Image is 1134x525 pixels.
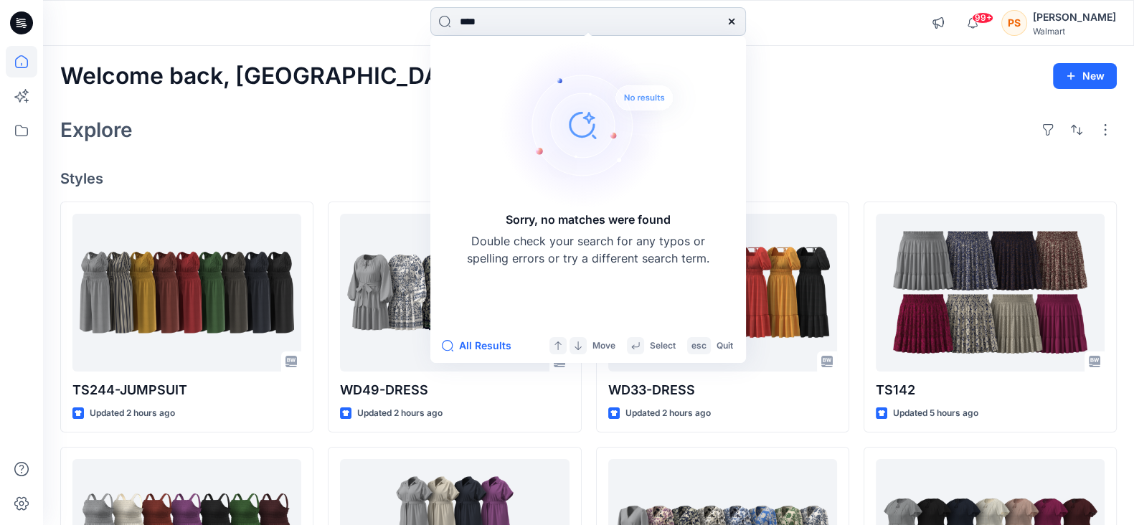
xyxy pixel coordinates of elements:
a: TS142 [876,214,1105,372]
h4: Styles [60,170,1117,187]
h2: Welcome back, [GEOGRAPHIC_DATA] [60,63,476,90]
p: TS244-JUMPSUIT [72,380,301,400]
p: Updated 5 hours ago [893,406,978,421]
p: WD33-DRESS [608,380,837,400]
div: Walmart [1033,26,1116,37]
p: Quit [717,339,733,354]
div: [PERSON_NAME] [1033,9,1116,26]
p: Updated 2 hours ago [90,406,175,421]
p: esc [691,339,707,354]
button: All Results [442,337,521,354]
p: Double check your search for any typos or spelling errors or try a different search term. [466,232,710,267]
p: Updated 2 hours ago [357,406,443,421]
p: Updated 2 hours ago [625,406,711,421]
p: Move [592,339,615,354]
img: Sorry, no matches were found [499,39,700,211]
h5: Sorry, no matches were found [506,211,671,228]
a: WD49-DRESS [340,214,569,372]
p: WD49-DRESS [340,380,569,400]
h2: Explore [60,118,133,141]
button: New [1053,63,1117,89]
p: Select [650,339,676,354]
p: TS142 [876,380,1105,400]
span: 99+ [972,12,993,24]
a: TS244-JUMPSUIT [72,214,301,372]
div: PS [1001,10,1027,36]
